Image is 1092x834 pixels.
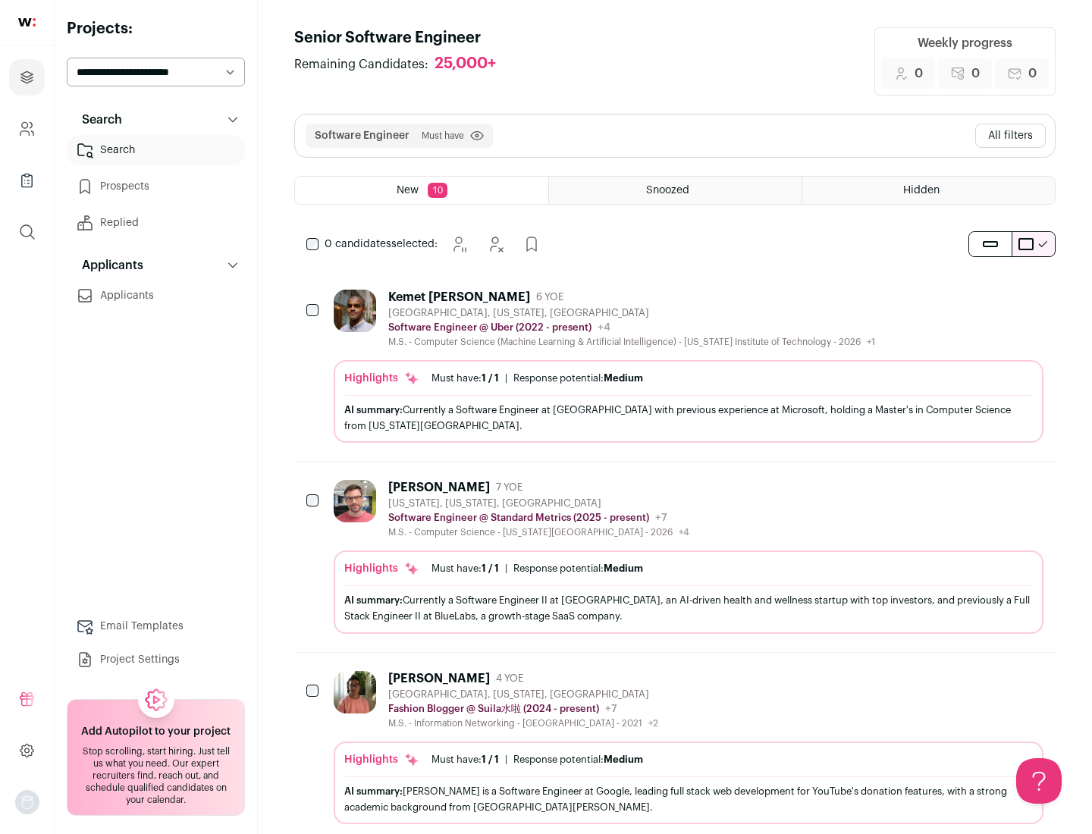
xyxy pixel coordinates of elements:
span: 7 YOE [496,481,522,494]
div: Response potential: [513,754,643,766]
div: M.S. - Information Networking - [GEOGRAPHIC_DATA] - 2021 [388,717,658,729]
div: Highlights [344,371,419,386]
span: AI summary: [344,595,403,605]
div: Highlights [344,561,419,576]
div: M.S. - Computer Science (Machine Learning & Artificial Intelligence) - [US_STATE] Institute of Te... [388,336,875,348]
p: Search [73,111,122,129]
button: All filters [975,124,1046,148]
button: Hide [480,229,510,259]
h2: Add Autopilot to your project [81,724,231,739]
p: Software Engineer @ Uber (2022 - present) [388,321,591,334]
span: 4 YOE [496,673,523,685]
div: Currently a Software Engineer II at [GEOGRAPHIC_DATA], an AI-driven health and wellness startup w... [344,592,1033,624]
div: M.S. - Computer Science - [US_STATE][GEOGRAPHIC_DATA] - 2026 [388,526,689,538]
ul: | [431,754,643,766]
a: [PERSON_NAME] 4 YOE [GEOGRAPHIC_DATA], [US_STATE], [GEOGRAPHIC_DATA] Fashion Blogger @ Suila水啦 (2... [334,671,1043,824]
a: Applicants [67,281,245,311]
span: Hidden [903,185,940,196]
div: Response potential: [513,372,643,384]
div: Currently a Software Engineer at [GEOGRAPHIC_DATA] with previous experience at Microsoft, holding... [344,402,1033,434]
img: wellfound-shorthand-0d5821cbd27db2630d0214b213865d53afaa358527fdda9d0ea32b1df1b89c2c.svg [18,18,36,27]
img: ebffc8b94a612106133ad1a79c5dcc917f1f343d62299c503ebb759c428adb03.jpg [334,671,376,713]
a: Company and ATS Settings [9,111,45,147]
ul: | [431,372,643,384]
div: Kemet [PERSON_NAME] [388,290,530,305]
span: 1 / 1 [482,373,499,383]
h2: Projects: [67,18,245,39]
span: +4 [598,322,610,333]
span: Medium [604,563,643,573]
span: 0 [915,64,923,83]
a: Prospects [67,171,245,202]
a: Hidden [802,177,1055,204]
p: Software Engineer @ Standard Metrics (2025 - present) [388,512,649,524]
a: Replied [67,208,245,238]
span: Medium [604,754,643,764]
span: Snoozed [646,185,689,196]
span: AI summary: [344,786,403,796]
img: nopic.png [15,790,39,814]
a: Kemet [PERSON_NAME] 6 YOE [GEOGRAPHIC_DATA], [US_STATE], [GEOGRAPHIC_DATA] Software Engineer @ Ub... [334,290,1043,443]
a: Company Lists [9,162,45,199]
div: [PERSON_NAME] [388,671,490,686]
iframe: Help Scout Beacon - Open [1016,758,1062,804]
img: 927442a7649886f10e33b6150e11c56b26abb7af887a5a1dd4d66526963a6550.jpg [334,290,376,332]
button: Open dropdown [15,790,39,814]
div: Must have: [431,563,499,575]
a: Project Settings [67,644,245,675]
a: Snoozed [549,177,802,204]
div: 25,000+ [435,55,496,74]
span: New [397,185,419,196]
span: +7 [605,704,617,714]
img: 92c6d1596c26b24a11d48d3f64f639effaf6bd365bf059bea4cfc008ddd4fb99.jpg [334,480,376,522]
h1: Senior Software Engineer [294,27,511,49]
button: Search [67,105,245,135]
div: Stop scrolling, start hiring. Just tell us what you need. Our expert recruiters find, reach out, ... [77,745,235,806]
div: Response potential: [513,563,643,575]
span: 6 YOE [536,291,563,303]
span: AI summary: [344,405,403,415]
a: Add Autopilot to your project Stop scrolling, start hiring. Just tell us what you need. Our exper... [67,699,245,816]
span: Medium [604,373,643,383]
a: Projects [9,59,45,96]
span: 1 / 1 [482,754,499,764]
span: Remaining Candidates: [294,55,428,74]
span: Must have [422,130,464,142]
div: [GEOGRAPHIC_DATA], [US_STATE], [GEOGRAPHIC_DATA] [388,688,658,701]
span: selected: [325,237,438,252]
button: Snooze [444,229,474,259]
div: Must have: [431,754,499,766]
span: 0 [1028,64,1037,83]
span: +7 [655,513,667,523]
a: Email Templates [67,611,245,641]
ul: | [431,563,643,575]
button: Add to Prospects [516,229,547,259]
span: 0 candidates [325,239,391,249]
div: [GEOGRAPHIC_DATA], [US_STATE], [GEOGRAPHIC_DATA] [388,307,875,319]
span: 10 [428,183,447,198]
span: 1 / 1 [482,563,499,573]
div: Weekly progress [918,34,1012,52]
a: Search [67,135,245,165]
button: Applicants [67,250,245,281]
p: Fashion Blogger @ Suila水啦 (2024 - present) [388,703,599,715]
a: [PERSON_NAME] 7 YOE [US_STATE], [US_STATE], [GEOGRAPHIC_DATA] Software Engineer @ Standard Metric... [334,480,1043,633]
span: 0 [971,64,980,83]
div: [US_STATE], [US_STATE], [GEOGRAPHIC_DATA] [388,497,689,509]
span: +4 [679,528,689,537]
div: Highlights [344,752,419,767]
div: [PERSON_NAME] is a Software Engineer at Google, leading full stack web development for YouTube's ... [344,783,1033,815]
span: +1 [867,337,875,346]
div: Must have: [431,372,499,384]
span: +2 [648,719,658,728]
button: Software Engineer [315,128,409,143]
p: Applicants [73,256,143,274]
div: [PERSON_NAME] [388,480,490,495]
